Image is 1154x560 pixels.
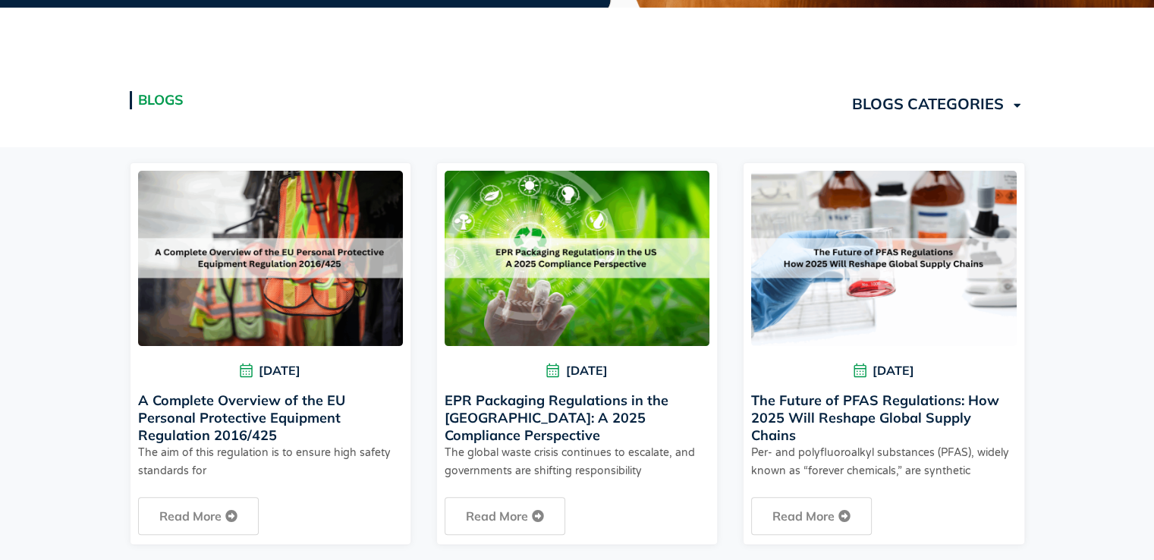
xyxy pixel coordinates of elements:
[751,361,1016,380] span: [DATE]
[138,361,403,380] span: [DATE]
[138,444,403,480] p: The aim of this regulation is to ensure high safety standards for
[138,91,570,109] h2: Blogs
[445,444,709,480] p: The global waste crisis continues to escalate, and governments are shifting responsibility
[445,497,565,535] a: Read more about EPR Packaging Regulations in the US: A 2025 Compliance Perspective
[751,444,1016,480] p: Per- and polyfluoroalkyl substances (PFAS), widely known as “forever chemicals,” are synthetic
[842,83,1033,124] a: BLOGS CATEGORIES
[445,392,668,444] a: EPR Packaging Regulations in the [GEOGRAPHIC_DATA]: A 2025 Compliance Perspective
[751,392,999,444] a: The Future of PFAS Regulations: How 2025 Will Reshape Global Supply Chains
[445,361,709,380] span: [DATE]
[138,497,259,535] a: Read more about A Complete Overview of the EU Personal Protective Equipment Regulation 2016/425
[138,392,345,444] a: A Complete Overview of the EU Personal Protective Equipment Regulation 2016/425
[751,497,872,535] a: Read more about The Future of PFAS Regulations: How 2025 Will Reshape Global Supply Chains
